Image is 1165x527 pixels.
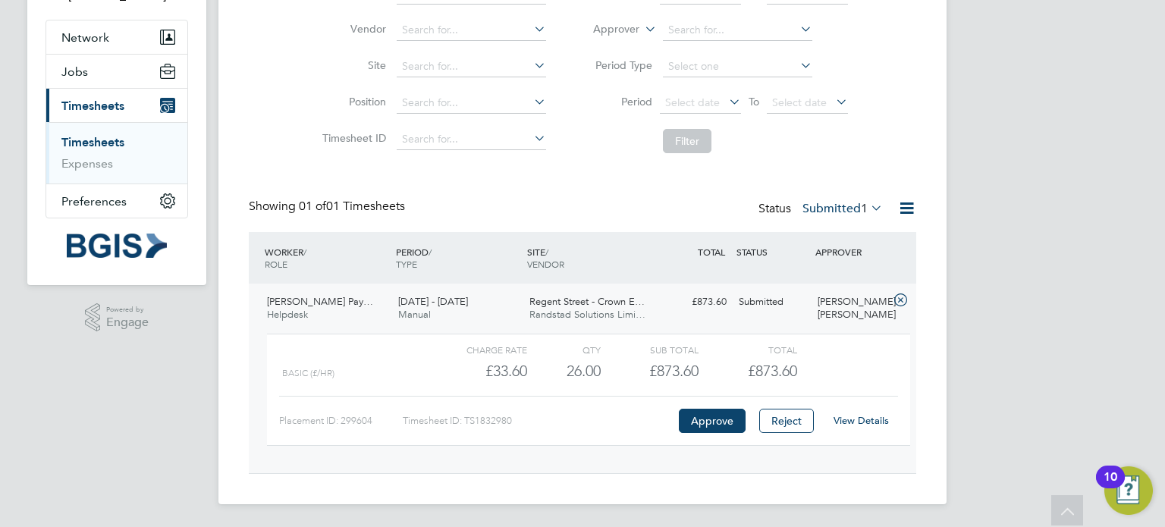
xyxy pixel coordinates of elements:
[318,95,386,108] label: Position
[744,92,764,111] span: To
[834,414,889,427] a: View Details
[397,129,546,150] input: Search for...
[299,199,326,214] span: 01 of
[759,409,814,433] button: Reject
[429,340,527,359] div: Charge rate
[318,131,386,145] label: Timesheet ID
[812,290,890,328] div: [PERSON_NAME] [PERSON_NAME]
[584,95,652,108] label: Period
[85,303,149,332] a: Powered byEngage
[733,238,812,265] div: STATUS
[527,258,564,270] span: VENDOR
[403,409,675,433] div: Timesheet ID: TS1832980
[527,359,601,384] div: 26.00
[267,308,308,321] span: Helpdesk
[527,340,601,359] div: QTY
[106,303,149,316] span: Powered by
[584,58,652,72] label: Period Type
[758,199,886,220] div: Status
[61,99,124,113] span: Timesheets
[571,22,639,37] label: Approver
[397,20,546,41] input: Search for...
[61,64,88,79] span: Jobs
[267,295,373,308] span: [PERSON_NAME] Pay…
[46,89,187,122] button: Timesheets
[861,201,868,216] span: 1
[601,359,699,384] div: £873.60
[733,290,812,315] div: Submitted
[261,238,392,278] div: WORKER
[318,58,386,72] label: Site
[679,409,746,433] button: Approve
[46,234,188,258] a: Go to home page
[772,96,827,109] span: Select date
[429,359,527,384] div: £33.60
[529,308,645,321] span: Randstad Solutions Limi…
[61,194,127,209] span: Preferences
[106,316,149,329] span: Engage
[46,122,187,184] div: Timesheets
[601,340,699,359] div: Sub Total
[303,246,306,258] span: /
[665,96,720,109] span: Select date
[318,22,386,36] label: Vendor
[663,56,812,77] input: Select one
[698,246,725,258] span: TOTAL
[61,156,113,171] a: Expenses
[46,184,187,218] button: Preferences
[398,295,468,308] span: [DATE] - [DATE]
[748,362,797,380] span: £873.60
[663,129,711,153] button: Filter
[397,93,546,114] input: Search for...
[1104,477,1117,497] div: 10
[61,30,109,45] span: Network
[46,20,187,54] button: Network
[299,199,405,214] span: 01 Timesheets
[279,409,403,433] div: Placement ID: 299604
[812,238,890,265] div: APPROVER
[396,258,417,270] span: TYPE
[663,20,812,41] input: Search for...
[265,258,287,270] span: ROLE
[398,308,431,321] span: Manual
[529,295,645,308] span: Regent Street - Crown E…
[802,201,883,216] label: Submitted
[67,234,167,258] img: bgis-logo-retina.png
[654,290,733,315] div: £873.60
[249,199,408,215] div: Showing
[397,56,546,77] input: Search for...
[61,135,124,149] a: Timesheets
[282,368,334,378] span: Basic (£/HR)
[429,246,432,258] span: /
[523,238,655,278] div: SITE
[1104,466,1153,515] button: Open Resource Center, 10 new notifications
[46,55,187,88] button: Jobs
[545,246,548,258] span: /
[699,340,796,359] div: Total
[392,238,523,278] div: PERIOD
